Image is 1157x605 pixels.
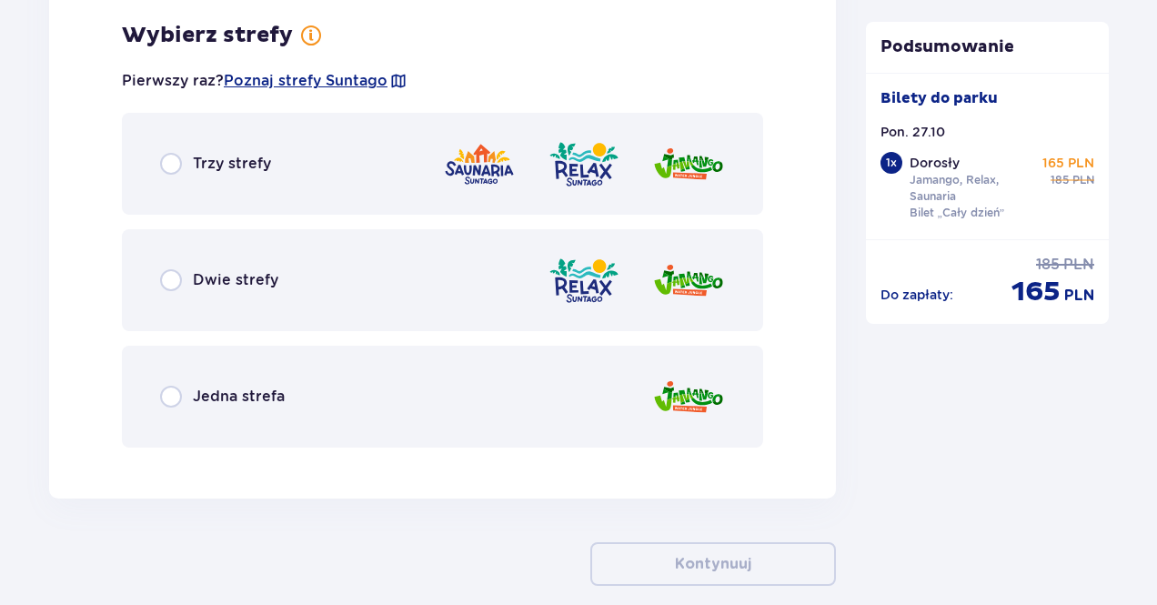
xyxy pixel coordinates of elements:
span: PLN [1064,286,1094,306]
div: 1 x [880,152,902,174]
span: 165 [1011,275,1061,309]
p: Kontynuuj [675,554,751,574]
p: Pon. 27.10 [880,123,945,141]
span: 185 [1051,172,1069,188]
img: Jamango [652,138,725,190]
p: Jamango, Relax, Saunaria [910,172,1035,205]
span: PLN [1063,255,1094,275]
span: Trzy strefy [193,154,271,174]
p: Pierwszy raz? [122,71,407,91]
img: Saunaria [443,138,516,190]
p: Podsumowanie [866,36,1110,58]
span: 185 [1036,255,1060,275]
p: Do zapłaty : [880,286,953,304]
img: Relax [548,255,620,307]
img: Jamango [652,371,725,423]
span: Dwie strefy [193,270,278,290]
p: Dorosły [910,154,960,172]
img: Relax [548,138,620,190]
p: 165 PLN [1042,154,1094,172]
h3: Wybierz strefy [122,22,293,49]
button: Kontynuuj [590,542,836,586]
span: PLN [1072,172,1094,188]
span: Jedna strefa [193,387,285,407]
p: Bilet „Cały dzień” [910,205,1005,221]
p: Bilety do parku [880,88,998,108]
img: Jamango [652,255,725,307]
a: Poznaj strefy Suntago [224,71,387,91]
